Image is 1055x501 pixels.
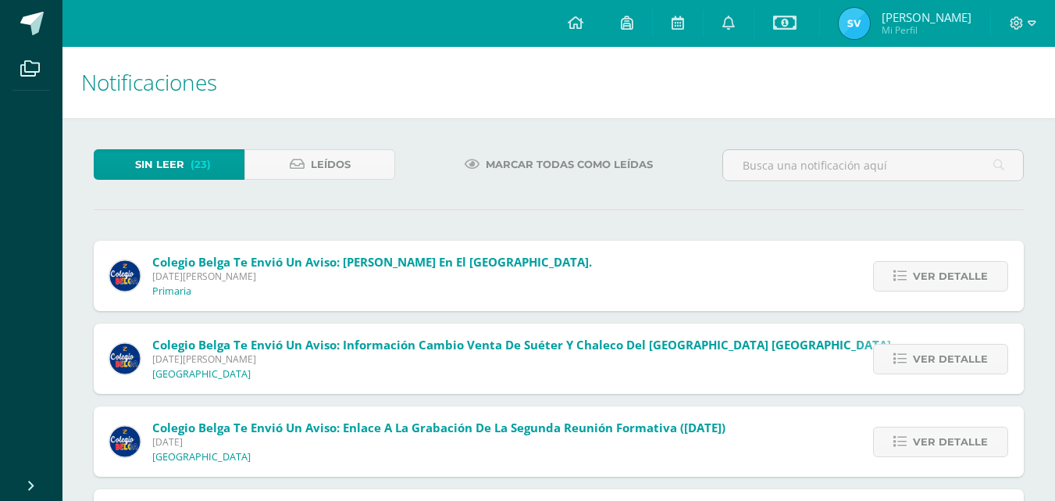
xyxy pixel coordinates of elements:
span: Leídos [311,150,351,179]
span: [DATE] [152,435,725,449]
span: Colegio Belga te envió un aviso: Información cambio venta de suéter y chaleco del [GEOGRAPHIC_DAT... [152,337,898,352]
input: Busca una notificación aquí [723,150,1023,181]
span: Ver detalle [913,428,988,456]
span: Sin leer [135,150,184,179]
p: [GEOGRAPHIC_DATA] [152,368,251,381]
img: 919ad801bb7643f6f997765cf4083301.png [109,260,141,292]
span: Ver detalle [913,262,988,291]
span: Mi Perfil [882,23,971,37]
span: [PERSON_NAME] [882,9,971,25]
span: Marcar todas como leídas [486,150,653,179]
span: (23) [191,150,211,179]
p: [GEOGRAPHIC_DATA] [152,451,251,463]
span: Colegio Belga te envió un aviso: [PERSON_NAME] en el [GEOGRAPHIC_DATA]. [152,254,592,270]
a: Leídos [244,149,395,180]
span: [DATE][PERSON_NAME] [152,352,898,366]
span: Ver detalle [913,345,988,374]
span: [DATE][PERSON_NAME] [152,270,592,283]
a: Marcar todas como leídas [445,149,672,180]
img: de476153accbfd64ea5c4440f77d8ec9.png [839,8,870,39]
a: Sin leer(23) [94,149,244,180]
span: Notificaciones [81,67,217,97]
img: 919ad801bb7643f6f997765cf4083301.png [109,426,141,457]
span: Colegio Belga te envió un aviso: Enlace a la grabación de la Segunda Reunión Formativa ([DATE]) [152,420,725,435]
p: Primaria [152,285,191,298]
img: 919ad801bb7643f6f997765cf4083301.png [109,343,141,374]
